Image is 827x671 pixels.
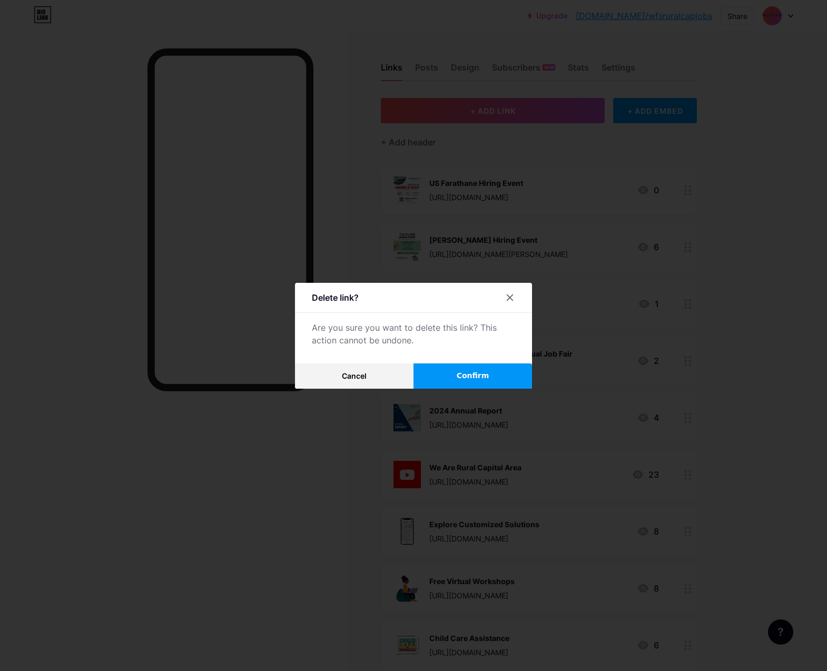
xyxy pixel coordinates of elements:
div: Delete link? [312,291,359,304]
button: Cancel [295,363,413,389]
div: Are you sure you want to delete this link? This action cannot be undone. [312,321,515,347]
button: Confirm [413,363,532,389]
span: Cancel [342,371,367,380]
span: Confirm [457,370,489,381]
